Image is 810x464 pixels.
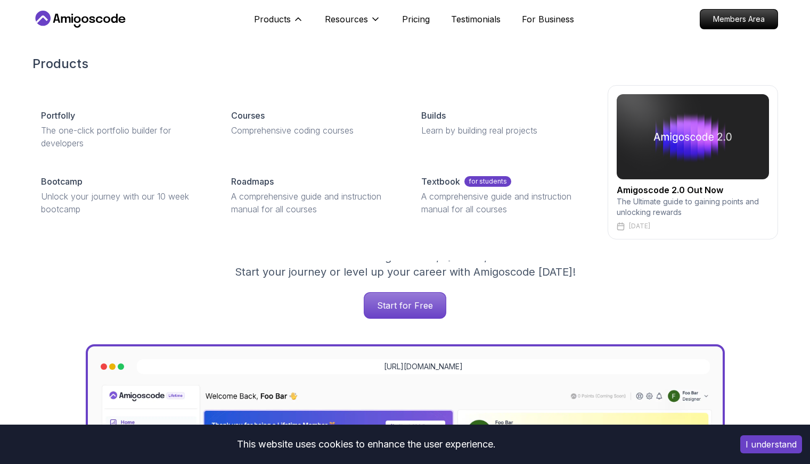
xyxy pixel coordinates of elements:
a: BootcampUnlock your journey with our 10 week bootcamp [32,167,214,224]
p: The one-click portfolio builder for developers [41,124,206,150]
a: amigoscode 2.0Amigoscode 2.0 Out NowThe Ultimate guide to gaining points and unlocking rewards[DATE] [608,85,778,239]
button: Products [254,13,304,34]
div: This website uses cookies to enhance the user experience. [8,433,724,456]
a: Testimonials [451,13,501,26]
p: Learn by building real projects [421,124,586,137]
p: Portfolly [41,109,75,122]
a: Pricing [402,13,430,26]
a: Start for Free [364,292,446,319]
p: A comprehensive guide and instruction manual for all courses [231,190,396,216]
p: Roadmaps [231,175,274,188]
a: RoadmapsA comprehensive guide and instruction manual for all courses [223,167,404,224]
a: Textbookfor studentsA comprehensive guide and instruction manual for all courses [413,167,594,224]
a: [URL][DOMAIN_NAME] [384,361,463,372]
p: for students [464,176,511,187]
p: Products [254,13,291,26]
p: Unlock your journey with our 10 week bootcamp [41,190,206,216]
h2: Amigoscode 2.0 Out Now [617,184,769,196]
a: BuildsLearn by building real projects [413,101,594,145]
p: Comprehensive coding courses [231,124,396,137]
p: Textbook [421,175,460,188]
p: Courses [231,109,265,122]
p: The Ultimate guide to gaining points and unlocking rewards [617,196,769,218]
p: Resources [325,13,368,26]
p: A comprehensive guide and instruction manual for all courses [421,190,586,216]
a: Members Area [700,9,778,29]
img: amigoscode 2.0 [617,94,769,179]
button: Resources [325,13,381,34]
p: Bootcamp [41,175,83,188]
h2: Products [32,55,778,72]
a: PortfollyThe one-click portfolio builder for developers [32,101,214,158]
p: Get unlimited access to coding , , and . Start your journey or level up your career with Amigosco... [226,250,584,279]
a: CoursesComprehensive coding courses [223,101,404,145]
p: [DATE] [629,222,650,230]
button: Accept cookies [740,435,802,453]
p: Builds [421,109,446,122]
a: For Business [522,13,574,26]
p: Members Area [700,10,778,29]
p: Start for Free [364,293,446,318]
